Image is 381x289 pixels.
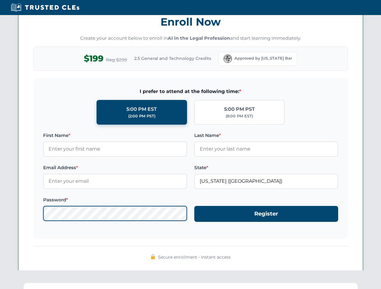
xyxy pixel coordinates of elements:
[43,174,187,189] input: Enter your email
[194,174,338,189] input: Florida (FL)
[224,54,232,63] img: Florida Bar
[33,12,348,31] h3: Enroll Now
[128,113,155,119] div: (2:00 PM PST)
[43,196,187,204] label: Password
[43,132,187,139] label: First Name
[43,88,338,95] span: I prefer to attend at the following time:
[126,105,157,113] div: 5:00 PM EST
[134,55,211,62] span: 2.5 General and Technology Credits
[194,132,338,139] label: Last Name
[226,113,253,119] div: (8:00 PM EST)
[33,35,348,42] p: Create your account below to enroll in and start learning immediately.
[84,52,103,65] span: $199
[194,141,338,157] input: Enter your last name
[9,3,81,12] img: Trusted CLEs
[106,56,127,64] span: Reg $299
[234,55,292,61] span: Approved by [US_STATE] Bar
[168,35,230,41] strong: AI in the Legal Profession
[151,254,155,259] img: 🔒
[43,141,187,157] input: Enter your first name
[194,164,338,171] label: State
[158,254,231,260] span: Secure enrollment • Instant access
[224,105,255,113] div: 5:00 PM PST
[43,164,187,171] label: Email Address
[194,206,338,222] button: Register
